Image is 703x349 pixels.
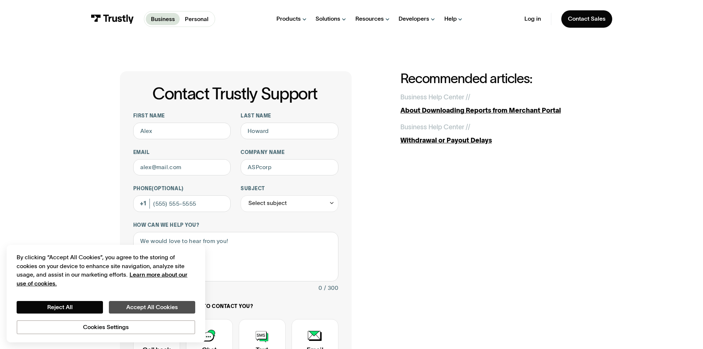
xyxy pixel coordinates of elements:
div: Business Help Center / [400,122,468,132]
div: Select subject [248,198,287,208]
div: / 300 [324,283,338,293]
input: (555) 555-5555 [133,195,231,212]
span: (Optional) [152,186,183,191]
input: Alex [133,123,231,139]
div: By clicking “Accept All Cookies”, you agree to the storing of cookies on your device to enhance s... [17,253,195,288]
a: Business [146,13,180,25]
a: Business Help Center //Withdrawal or Payout Delays [400,122,583,146]
div: Resources [355,15,384,23]
div: Withdrawal or Payout Delays [400,136,583,146]
div: Products [276,15,301,23]
div: Select subject [241,195,338,212]
div: Cookie banner [7,245,205,342]
label: Email [133,149,231,156]
div: About Downloading Reports from Merchant Portal [400,106,583,116]
label: Last name [241,113,338,119]
img: Trustly Logo [91,14,134,24]
label: How can we help you? [133,222,338,229]
input: ASPcorp [241,159,338,176]
button: Cookies Settings [17,320,195,334]
div: / [468,122,470,132]
p: Personal [185,15,209,24]
a: Personal [180,13,213,25]
div: Solutions [316,15,340,23]
label: First name [133,113,231,119]
a: Business Help Center //About Downloading Reports from Merchant Portal [400,92,583,116]
div: Contact Sales [568,15,606,23]
div: / [468,92,470,102]
div: 0 [318,283,322,293]
label: Phone [133,185,231,192]
div: Help [444,15,457,23]
button: Accept All Cookies [109,301,195,314]
div: Privacy [17,253,195,334]
input: alex@mail.com [133,159,231,176]
a: Contact Sales [561,10,612,28]
input: Howard [241,123,338,139]
label: Subject [241,185,338,192]
h2: Recommended articles: [400,71,583,86]
h1: Contact Trustly Support [132,85,338,103]
p: Business [151,15,175,24]
label: How would you like us to contact you? [133,303,338,310]
a: Log in [524,15,541,23]
button: Reject All [17,301,103,314]
label: Company name [241,149,338,156]
div: Business Help Center / [400,92,468,102]
div: Developers [399,15,429,23]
